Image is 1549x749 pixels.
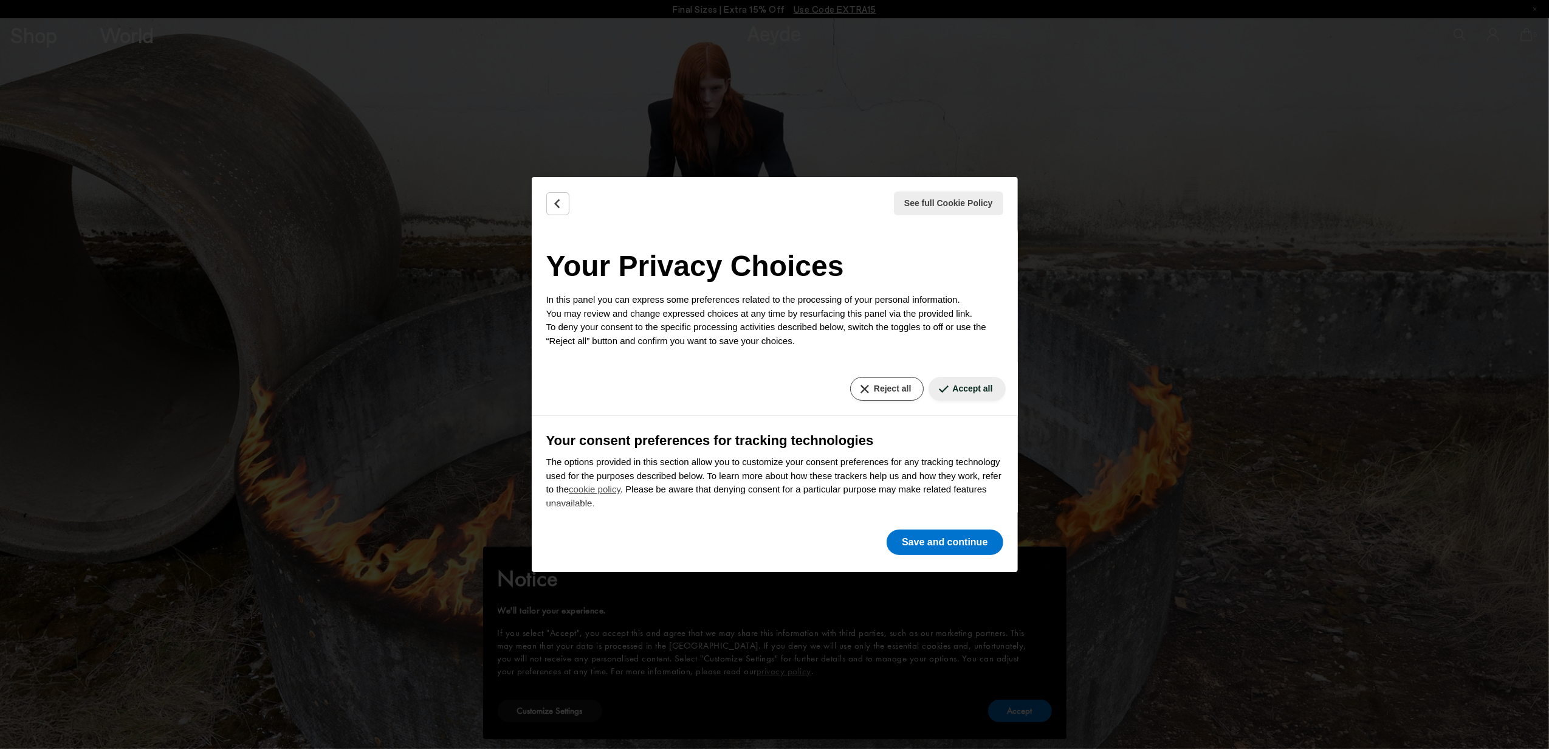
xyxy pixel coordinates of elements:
[546,293,1003,348] p: In this panel you can express some preferences related to the processing of your personal informa...
[546,455,1003,510] p: The options provided in this section allow you to customize your consent preferences for any trac...
[546,430,1003,450] h3: Your consent preferences for tracking technologies
[887,530,1003,555] button: Save and continue
[569,484,620,494] a: cookie policy - link opens in a new tab
[850,377,924,401] button: Reject all
[904,197,993,210] span: See full Cookie Policy
[546,192,569,215] button: Back
[894,192,1003,215] button: See full Cookie Policy
[546,244,1003,288] h2: Your Privacy Choices
[929,377,1005,401] button: Accept all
